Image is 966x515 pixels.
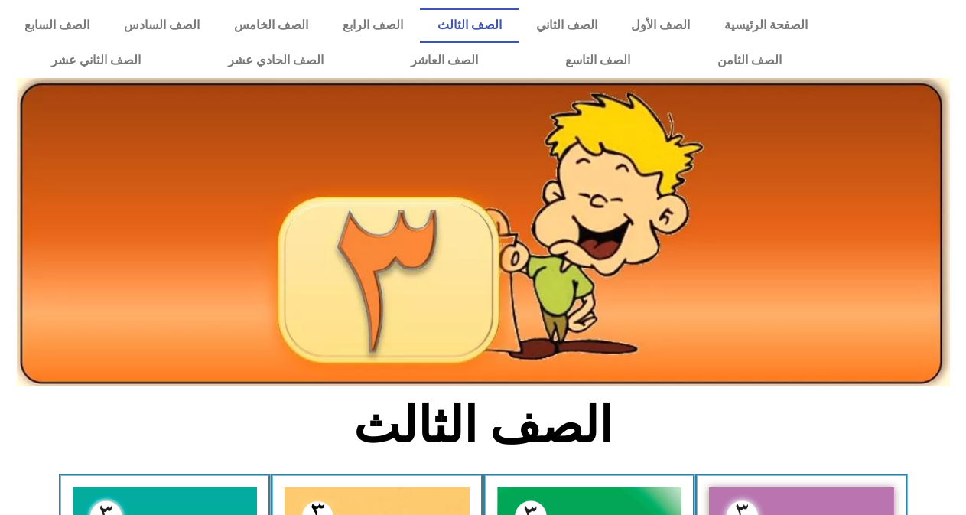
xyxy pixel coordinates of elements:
font: الصفحة الرئيسية [724,18,808,32]
font: الصف الثاني عشر [51,53,141,67]
a: الصف العاشر [367,43,522,78]
font: الصف الثامن [717,53,782,67]
font: الصف السادس [124,18,200,32]
font: الصف العاشر [411,53,478,67]
a: الصف الخامس [217,8,326,43]
a: الصف الرابع [326,8,421,43]
font: الصف الثالث [353,396,613,455]
a: الصف الثامن [674,43,825,78]
font: الصف الثاني [536,18,597,32]
a: الصف الثاني عشر [8,43,184,78]
font: الصف الخامس [234,18,308,32]
a: الصف السادس [107,8,217,43]
font: الصف الحادي عشر [228,53,324,67]
font: الصف السابع [24,18,89,32]
font: الصف الأول [631,18,690,32]
a: الصفحة الرئيسية [707,8,825,43]
font: الصف الثالث [437,18,502,32]
font: الصف الرابع [343,18,403,32]
a: الصف الثاني [519,8,614,43]
a: الصف الثالث [420,8,519,43]
a: الصف السابع [8,8,107,43]
font: الصف التاسع [565,53,630,67]
a: الصف الأول [614,8,707,43]
a: الصف التاسع [522,43,674,78]
a: الصف الحادي عشر [184,43,367,78]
